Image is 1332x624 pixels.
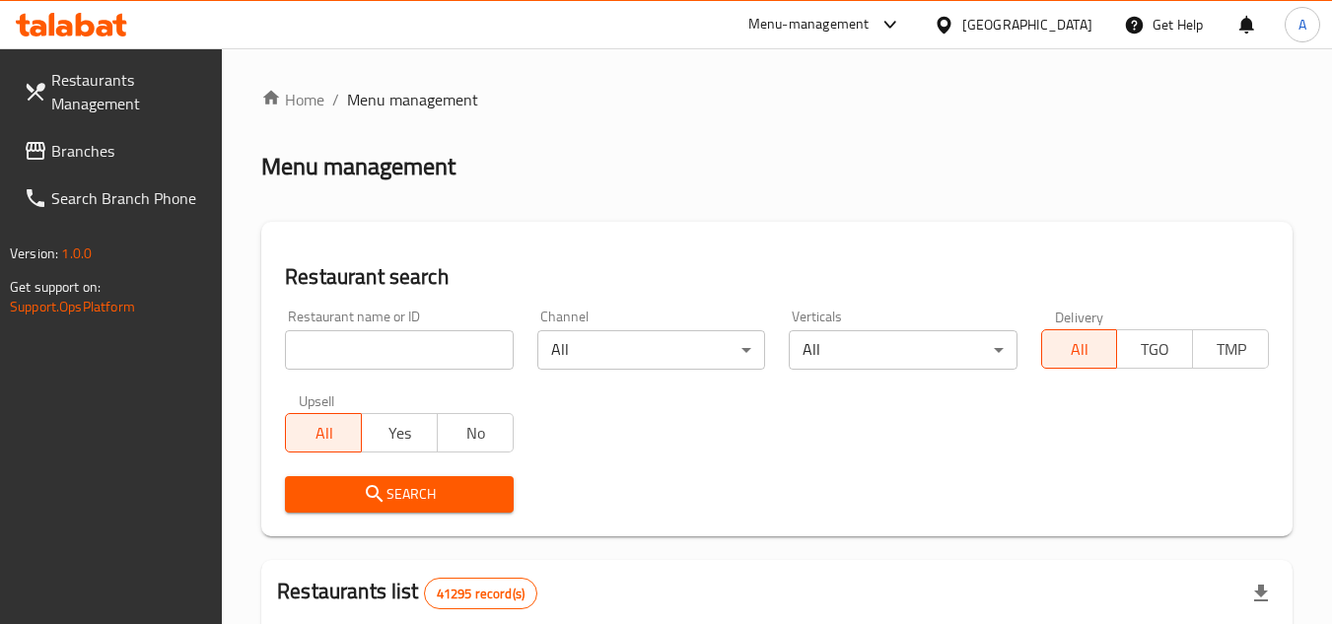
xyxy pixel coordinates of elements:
[261,88,1293,111] nav: breadcrumb
[332,88,339,111] li: /
[285,330,513,370] input: Search for restaurant name or ID..
[51,68,207,115] span: Restaurants Management
[61,241,92,266] span: 1.0.0
[446,419,506,448] span: No
[1298,14,1306,35] span: A
[299,393,335,407] label: Upsell
[8,56,223,127] a: Restaurants Management
[285,413,362,452] button: All
[1050,335,1110,364] span: All
[1116,329,1193,369] button: TGO
[10,274,101,300] span: Get support on:
[285,262,1269,292] h2: Restaurant search
[437,413,514,452] button: No
[1237,570,1285,617] div: Export file
[1192,329,1269,369] button: TMP
[748,13,870,36] div: Menu-management
[8,127,223,174] a: Branches
[962,14,1092,35] div: [GEOGRAPHIC_DATA]
[301,482,497,507] span: Search
[537,330,765,370] div: All
[261,88,324,111] a: Home
[424,578,537,609] div: Total records count
[8,174,223,222] a: Search Branch Phone
[361,413,438,452] button: Yes
[277,577,537,609] h2: Restaurants list
[370,419,430,448] span: Yes
[261,151,456,182] h2: Menu management
[51,186,207,210] span: Search Branch Phone
[285,476,513,513] button: Search
[347,88,478,111] span: Menu management
[10,241,58,266] span: Version:
[1125,335,1185,364] span: TGO
[1201,335,1261,364] span: TMP
[294,419,354,448] span: All
[789,330,1017,370] div: All
[425,585,536,603] span: 41295 record(s)
[1041,329,1118,369] button: All
[51,139,207,163] span: Branches
[1055,310,1104,323] label: Delivery
[10,294,135,319] a: Support.OpsPlatform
